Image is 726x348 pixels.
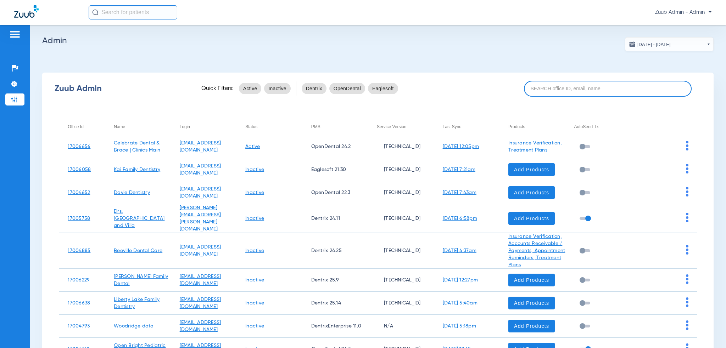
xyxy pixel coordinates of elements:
[114,324,154,329] a: Woodridge data
[180,205,221,232] a: [PERSON_NAME][EMAIL_ADDRESS][PERSON_NAME][DOMAIN_NAME]
[443,167,475,172] a: [DATE] 7:21am
[180,141,221,153] a: [EMAIL_ADDRESS][DOMAIN_NAME]
[245,301,264,306] a: Inactive
[574,123,599,131] div: AutoSend Tx
[508,186,555,199] button: Add Products
[302,233,368,269] td: Dentrix 24.25
[377,123,406,131] div: Service Version
[245,123,257,131] div: Status
[180,320,221,332] a: [EMAIL_ADDRESS][DOMAIN_NAME]
[9,30,21,39] img: hamburger-icon
[68,216,90,221] a: 17005758
[443,144,479,149] a: [DATE] 12:05pm
[68,301,90,306] a: 17006638
[629,41,636,48] img: date.svg
[508,212,555,225] button: Add Products
[686,187,688,196] img: group-dot-blue.svg
[443,301,478,306] a: [DATE] 5:40am
[686,297,688,307] img: group-dot-blue.svg
[14,5,39,18] img: Zuub Logo
[514,189,549,196] span: Add Products
[114,141,160,153] a: Celebrate Dental & Brace | Clinics Main
[68,278,90,283] a: 17006229
[368,292,434,315] td: [TECHNICAL_ID]
[686,320,688,330] img: group-dot-blue.svg
[686,274,688,284] img: group-dot-blue.svg
[180,123,236,131] div: Login
[508,297,555,309] button: Add Products
[443,216,477,221] a: [DATE] 6:58pm
[311,123,320,131] div: PMS
[311,123,368,131] div: PMS
[514,215,549,222] span: Add Products
[372,85,394,92] span: Eaglesoft
[114,123,171,131] div: Name
[201,85,234,92] span: Quick Filters:
[114,190,150,195] a: Davie Dentistry
[508,234,565,267] a: Insurance Verification, Accounts Receivable / Payments, Appointment Reminders, Treatment Plans
[302,181,368,204] td: OpenDental 22.3
[691,314,726,348] iframe: Chat Widget
[180,274,221,286] a: [EMAIL_ADDRESS][DOMAIN_NAME]
[68,123,83,131] div: Office Id
[443,190,476,195] a: [DATE] 7:43am
[89,5,177,19] input: Search for patients
[686,164,688,173] img: group-dot-blue.svg
[68,190,90,195] a: 17004652
[368,269,434,292] td: [TECHNICAL_ID]
[114,248,162,253] a: Beeville Dental Care
[245,144,260,149] a: Active
[68,324,90,329] a: 17004793
[514,323,549,330] span: Add Products
[114,297,160,309] a: Liberty Lake Family Dentistry
[508,163,555,176] button: Add Products
[334,85,361,92] span: OpenDental
[114,274,168,286] a: [PERSON_NAME] Family Dental
[508,123,565,131] div: Products
[180,164,221,176] a: [EMAIL_ADDRESS][DOMAIN_NAME]
[655,9,712,16] span: Zuub Admin - Admin
[514,166,549,173] span: Add Products
[443,248,476,253] a: [DATE] 4:37am
[245,216,264,221] a: Inactive
[302,158,368,181] td: Eaglesoft 21.30
[686,245,688,255] img: group-dot-blue.svg
[92,9,99,16] img: Search Icon
[443,324,476,329] a: [DATE] 5:18pm
[443,278,478,283] a: [DATE] 12:27pm
[514,299,549,307] span: Add Products
[514,276,549,284] span: Add Products
[245,123,302,131] div: Status
[42,37,714,44] h2: Admin
[368,158,434,181] td: [TECHNICAL_ID]
[302,81,398,96] mat-chip-listbox: pms-filters
[368,233,434,269] td: [TECHNICAL_ID]
[245,324,264,329] a: Inactive
[625,37,714,51] button: [DATE] - [DATE]
[574,123,631,131] div: AutoSend Tx
[245,248,264,253] a: Inactive
[180,187,221,199] a: [EMAIL_ADDRESS][DOMAIN_NAME]
[114,123,125,131] div: Name
[524,81,692,97] input: SEARCH office ID, email, name
[368,204,434,233] td: [TECHNICAL_ID]
[508,320,555,332] button: Add Products
[377,123,434,131] div: Service Version
[180,245,221,257] a: [EMAIL_ADDRESS][DOMAIN_NAME]
[306,85,322,92] span: Dentrix
[302,269,368,292] td: Dentrix 25.9
[443,123,499,131] div: Last Sync
[55,85,189,92] div: Zuub Admin
[180,123,190,131] div: Login
[368,135,434,158] td: [TECHNICAL_ID]
[508,141,562,153] a: Insurance Verification, Treatment Plans
[302,315,368,338] td: DentrixEnterprise 11.0
[508,274,555,286] button: Add Products
[686,141,688,150] img: group-dot-blue.svg
[368,315,434,338] td: N/A
[114,167,160,172] a: Kai Family Dentistry
[302,204,368,233] td: Dentrix 24.11
[245,190,264,195] a: Inactive
[443,123,462,131] div: Last Sync
[114,209,164,228] a: Drs. [GEOGRAPHIC_DATA] and Villa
